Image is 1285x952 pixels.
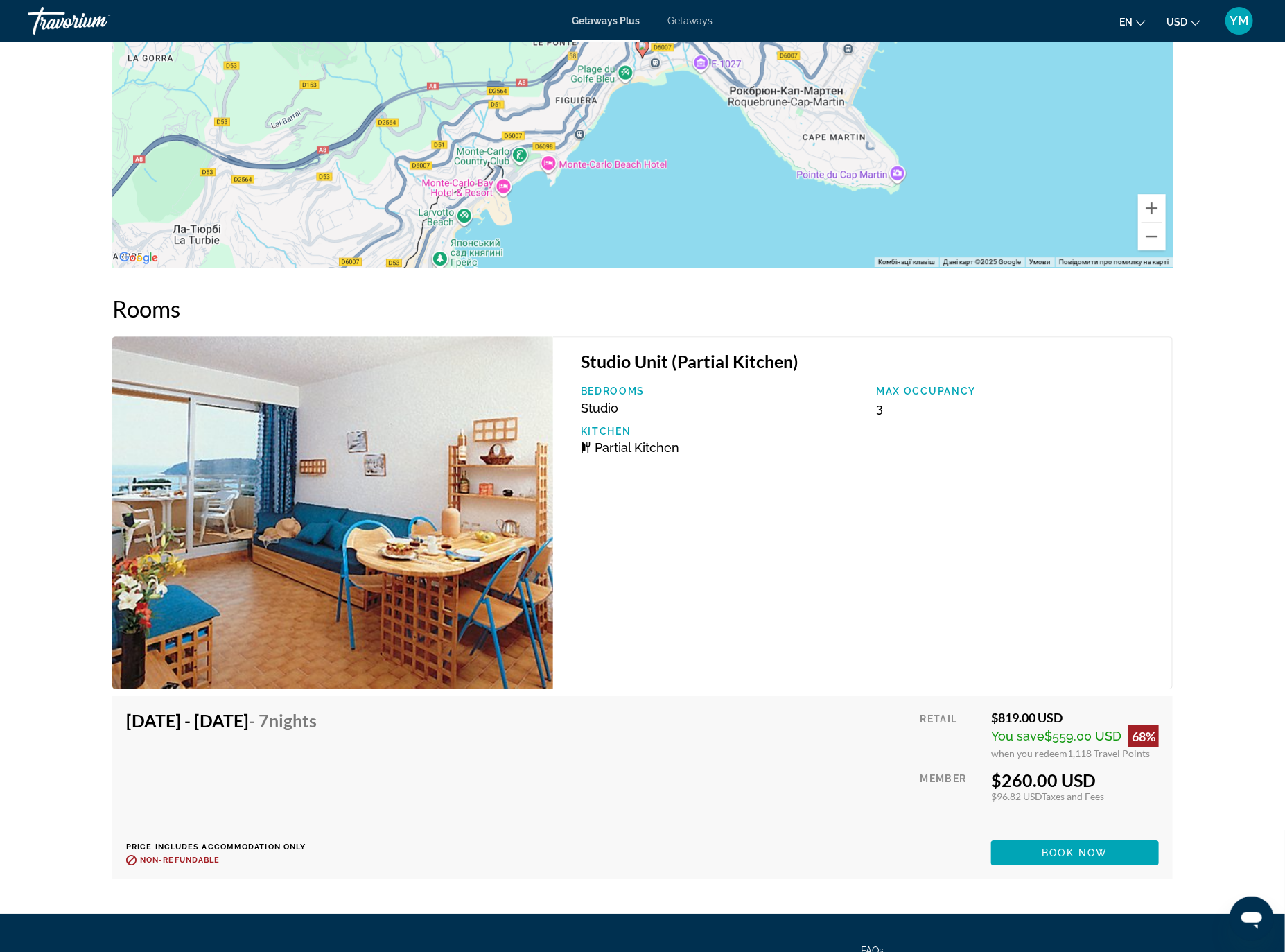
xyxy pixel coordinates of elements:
a: Повідомити про помилку на карті [1059,258,1169,266]
div: Retail [920,710,981,759]
h4: [DATE] - [DATE] [126,710,317,731]
span: - 7 [249,710,317,731]
div: $819.00 USD [991,710,1159,725]
span: Studio [581,401,618,415]
h3: Studio Unit (Partial Kitchen) [581,351,1158,372]
a: Travorium [28,3,166,39]
button: Change currency [1166,12,1200,32]
button: Book now [991,840,1159,865]
img: 0883I01L.jpg [112,336,553,689]
span: $559.00 USD [1044,729,1121,743]
span: USD [1166,17,1187,28]
iframe: Кнопка для запуску вікна повідомлень [1230,897,1274,941]
span: YM [1230,14,1249,28]
span: Book now [1042,847,1108,858]
span: Partial Kitchen [595,440,679,455]
button: Комбінації клавіш [878,257,935,267]
a: Getaways [668,15,713,26]
span: Non-refundable [140,856,220,865]
a: Getaways Plus [572,15,640,26]
span: Nights [269,710,317,731]
span: 3 [876,401,883,415]
span: en [1119,17,1133,28]
p: Kitchen [581,426,863,437]
p: Bedrooms [581,386,863,397]
h2: Rooms [112,295,1173,322]
div: $260.00 USD [991,770,1159,790]
div: 68% [1128,725,1159,747]
button: Збільшити [1138,194,1166,222]
span: Дані карт ©2025 Google [943,258,1021,266]
div: $96.82 USD [991,790,1159,802]
a: Умови (відкривається в новій вкладці) [1029,258,1051,266]
a: Відкрити цю область на Картах Google (відкриється нове вікно) [116,249,161,267]
div: Member [920,770,981,830]
button: User Menu [1221,6,1257,35]
p: Price includes accommodation only [126,842,327,851]
span: when you redeem [991,747,1067,759]
span: You save [991,729,1044,743]
img: Google [116,249,161,267]
span: Taxes and Fees [1042,790,1104,802]
span: 1,118 Travel Points [1067,747,1150,759]
p: Max Occupancy [876,386,1158,397]
button: Change language [1119,12,1146,32]
button: Зменшити [1138,223,1166,250]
